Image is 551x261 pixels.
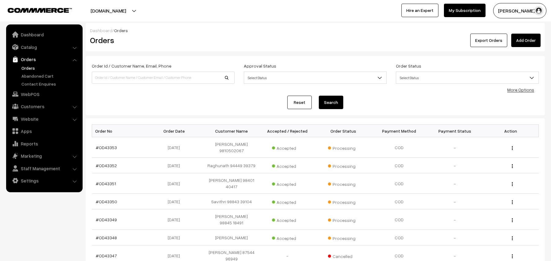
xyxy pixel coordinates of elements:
[272,179,303,187] span: Accepted
[371,209,427,230] td: COD
[204,173,260,194] td: [PERSON_NAME] 98401 40417
[371,137,427,158] td: COD
[204,158,260,173] td: Raghunath 94449 39379
[96,253,117,258] a: #OD43347
[371,173,427,194] td: COD
[204,194,260,209] td: Savithri 98843 39104
[90,27,541,34] div: /
[396,72,539,84] span: Select Status
[259,125,315,137] th: Accepted / Rejected
[328,143,359,151] span: Processing
[8,163,80,174] a: Staff Management
[8,150,80,161] a: Marketing
[272,197,303,205] span: Accepted
[148,194,204,209] td: [DATE]
[328,215,359,223] span: Processing
[8,101,80,112] a: Customers
[148,230,204,245] td: [DATE]
[244,72,387,84] span: Select Status
[483,125,539,137] th: Action
[272,233,303,241] span: Accepted
[96,181,116,186] a: #OD43351
[90,35,234,45] h2: Orders
[287,96,312,109] a: Reset
[8,113,80,124] a: Website
[92,72,235,84] input: Order Id / Customer Name / Customer Email / Customer Phone
[96,199,117,204] a: #OD43350
[396,63,421,69] label: Order Status
[244,63,276,69] label: Approval Status
[148,158,204,173] td: [DATE]
[92,63,171,69] label: Order Id / Customer Name, Email, Phone
[534,6,543,15] img: user
[96,235,117,240] a: #OD43348
[371,125,427,137] th: Payment Method
[8,54,80,65] a: Orders
[493,3,546,18] button: [PERSON_NAME] s…
[8,6,61,13] a: COMMMERCE
[272,161,303,169] span: Accepted
[427,230,483,245] td: -
[328,197,359,205] span: Processing
[96,145,117,150] a: #OD43353
[401,4,438,17] a: Hire an Expert
[96,217,117,222] a: #OD43349
[244,72,386,83] span: Select Status
[315,125,371,137] th: Order Status
[371,194,427,209] td: COD
[204,209,260,230] td: [PERSON_NAME] 98845 18491
[20,65,80,71] a: Orders
[8,42,80,53] a: Catalog
[96,163,117,168] a: #OD43352
[319,96,343,109] button: Search
[328,233,359,241] span: Processing
[444,4,486,17] a: My Subscription
[69,3,147,18] button: [DOMAIN_NAME]
[20,73,80,79] a: Abandoned Cart
[148,209,204,230] td: [DATE]
[148,137,204,158] td: [DATE]
[427,125,483,137] th: Payment Status
[90,28,112,33] a: Dashboard
[427,209,483,230] td: -
[8,138,80,149] a: Reports
[20,81,80,87] a: Contact Enquires
[92,125,148,137] th: Order No
[148,125,204,137] th: Order Date
[204,230,260,245] td: [PERSON_NAME]
[8,8,72,13] img: COMMMERCE
[328,161,359,169] span: Processing
[427,158,483,173] td: -
[371,230,427,245] td: COD
[204,137,260,158] td: [PERSON_NAME] 9810502067
[8,175,80,186] a: Settings
[8,89,80,100] a: WebPOS
[204,125,260,137] th: Customer Name
[148,173,204,194] td: [DATE]
[470,34,507,47] button: Export Orders
[272,143,303,151] span: Accepted
[511,34,541,47] a: Add Order
[427,194,483,209] td: -
[8,29,80,40] a: Dashboard
[427,173,483,194] td: -
[8,126,80,137] a: Apps
[396,72,538,83] span: Select Status
[114,28,128,33] span: Orders
[371,158,427,173] td: COD
[507,87,534,92] a: More Options
[272,215,303,223] span: Accepted
[427,137,483,158] td: -
[328,179,359,187] span: Processing
[328,252,359,259] span: Cancelled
